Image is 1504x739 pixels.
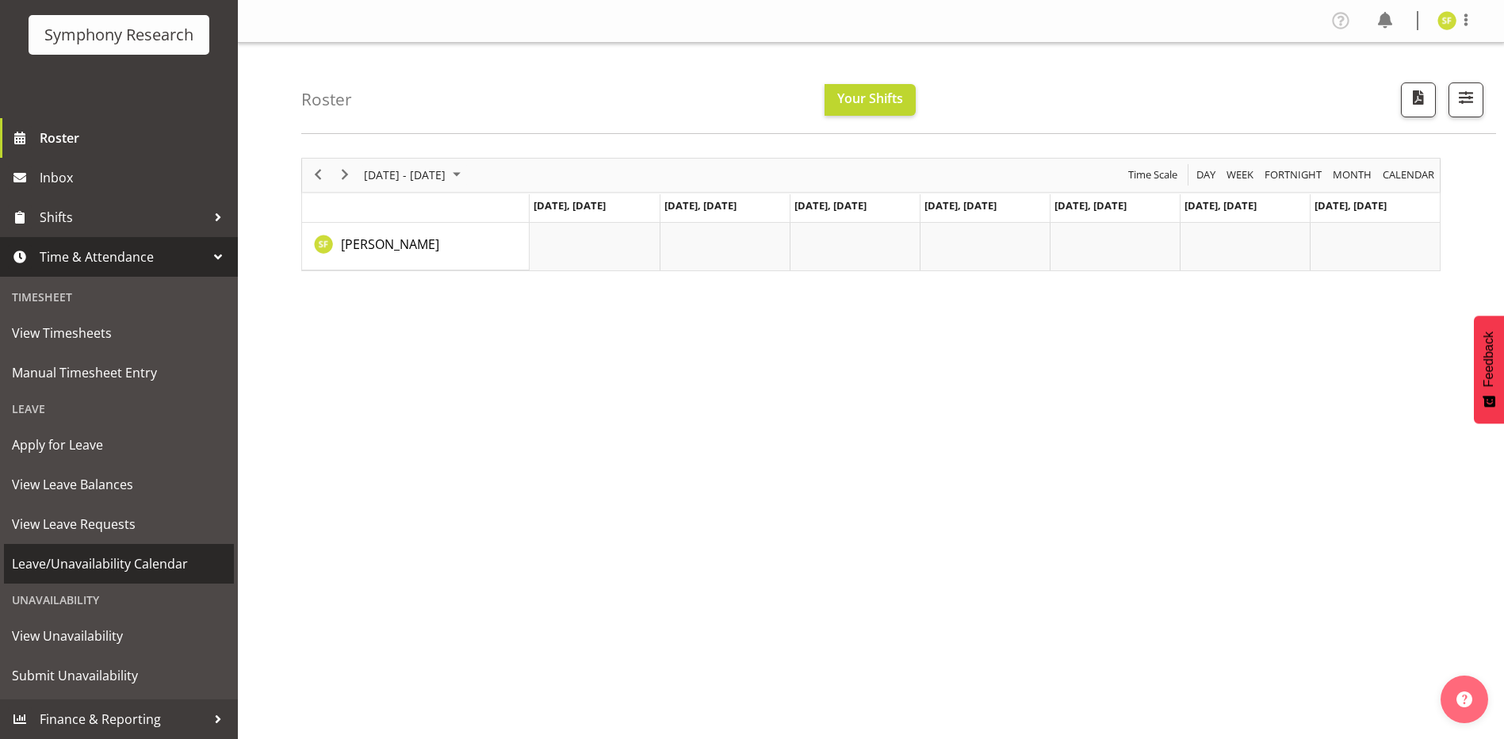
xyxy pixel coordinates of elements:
[4,616,234,656] a: View Unavailability
[4,584,234,616] div: Unavailability
[1184,198,1257,213] span: [DATE], [DATE]
[1126,165,1181,185] button: Time Scale
[331,159,358,192] div: next period
[1449,82,1483,117] button: Filter Shifts
[362,165,447,185] span: [DATE] - [DATE]
[4,425,234,465] a: Apply for Leave
[1315,198,1387,213] span: [DATE], [DATE]
[12,624,226,648] span: View Unavailability
[1456,691,1472,707] img: help-xxl-2.png
[302,223,530,270] td: Siva Fohe resource
[4,544,234,584] a: Leave/Unavailability Calendar
[341,235,439,254] a: [PERSON_NAME]
[1195,165,1217,185] span: Day
[44,23,193,47] div: Symphony Research
[825,84,916,116] button: Your Shifts
[1194,165,1219,185] button: Timeline Day
[308,165,329,185] button: Previous
[4,353,234,392] a: Manual Timesheet Entry
[1482,331,1496,387] span: Feedback
[12,552,226,576] span: Leave/Unavailability Calendar
[1263,165,1323,185] span: Fortnight
[12,433,226,457] span: Apply for Leave
[12,512,226,536] span: View Leave Requests
[664,198,737,213] span: [DATE], [DATE]
[1331,165,1373,185] span: Month
[304,159,331,192] div: previous period
[12,321,226,345] span: View Timesheets
[12,361,226,385] span: Manual Timesheet Entry
[534,198,606,213] span: [DATE], [DATE]
[40,205,206,229] span: Shifts
[4,313,234,353] a: View Timesheets
[40,126,230,150] span: Roster
[1224,165,1257,185] button: Timeline Week
[40,245,206,269] span: Time & Attendance
[1401,82,1436,117] button: Download a PDF of the roster according to the set date range.
[1437,11,1456,30] img: siva-fohe11858.jpg
[1054,198,1127,213] span: [DATE], [DATE]
[40,707,206,731] span: Finance & Reporting
[1381,165,1436,185] span: calendar
[530,223,1440,270] table: Timeline Week of September 15, 2025
[1127,165,1179,185] span: Time Scale
[837,90,903,107] span: Your Shifts
[1380,165,1437,185] button: Month
[1330,165,1375,185] button: Timeline Month
[301,90,352,109] h4: Roster
[341,235,439,253] span: [PERSON_NAME]
[362,165,468,185] button: September 2025
[4,465,234,504] a: View Leave Balances
[358,159,470,192] div: September 15 - 21, 2025
[335,165,356,185] button: Next
[301,158,1441,271] div: Timeline Week of September 15, 2025
[12,664,226,687] span: Submit Unavailability
[924,198,997,213] span: [DATE], [DATE]
[1225,165,1255,185] span: Week
[4,504,234,544] a: View Leave Requests
[4,656,234,695] a: Submit Unavailability
[794,198,867,213] span: [DATE], [DATE]
[4,281,234,313] div: Timesheet
[12,473,226,496] span: View Leave Balances
[1474,316,1504,423] button: Feedback - Show survey
[40,166,230,190] span: Inbox
[4,392,234,425] div: Leave
[1262,165,1325,185] button: Fortnight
